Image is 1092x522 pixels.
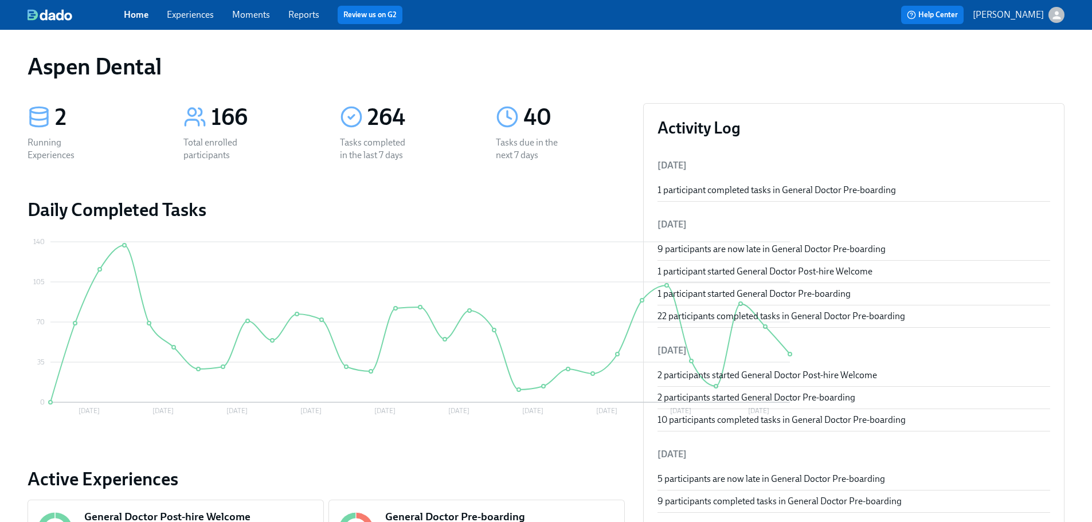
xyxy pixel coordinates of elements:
li: [DATE] [657,337,1050,364]
tspan: [DATE] [522,407,543,415]
tspan: [DATE] [300,407,322,415]
img: dado [28,9,72,21]
span: Help Center [907,9,958,21]
div: 166 [211,103,312,132]
tspan: 105 [33,278,45,286]
div: 40 [523,103,624,132]
tspan: [DATE] [596,407,617,415]
tspan: [DATE] [226,407,248,415]
a: dado [28,9,124,21]
tspan: 70 [37,318,45,326]
tspan: 35 [37,358,45,366]
a: Review us on G2 [343,9,397,21]
h3: Activity Log [657,117,1050,138]
tspan: [DATE] [152,407,174,415]
div: 9 participants are now late in General Doctor Pre-boarding [657,243,1050,256]
a: Reports [288,9,319,20]
div: 264 [367,103,468,132]
div: 22 participants completed tasks in General Doctor Pre-boarding [657,310,1050,323]
button: [PERSON_NAME] [973,7,1064,23]
div: Tasks due in the next 7 days [496,136,569,162]
tspan: 140 [33,238,45,246]
tspan: 0 [40,398,45,406]
button: Review us on G2 [338,6,402,24]
div: 9 participants completed tasks in General Doctor Pre-boarding [657,495,1050,508]
h2: Daily Completed Tasks [28,198,625,221]
div: 2 [55,103,156,132]
li: [DATE] [657,211,1050,238]
div: 10 participants completed tasks in General Doctor Pre-boarding [657,414,1050,426]
li: [DATE] [657,441,1050,468]
div: 2 participants started General Doctor Post-hire Welcome [657,369,1050,382]
div: Running Experiences [28,136,101,162]
a: Home [124,9,148,20]
div: 1 participant completed tasks in General Doctor Pre-boarding [657,184,1050,197]
tspan: [DATE] [79,407,100,415]
div: 1 participant started General Doctor Pre-boarding [657,288,1050,300]
h1: Aspen Dental [28,53,161,80]
div: 2 participants started General Doctor Pre-boarding [657,391,1050,404]
div: Total enrolled participants [183,136,257,162]
div: 5 participants are now late in General Doctor Pre-boarding [657,473,1050,485]
span: [DATE] [657,160,687,171]
div: 1 participant started General Doctor Post-hire Welcome [657,265,1050,278]
a: Moments [232,9,270,20]
tspan: [DATE] [374,407,396,415]
a: Experiences [167,9,214,20]
a: Active Experiences [28,468,625,490]
tspan: [DATE] [448,407,469,415]
p: [PERSON_NAME] [973,9,1044,21]
div: Tasks completed in the last 7 days [340,136,413,162]
button: Help Center [901,6,964,24]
